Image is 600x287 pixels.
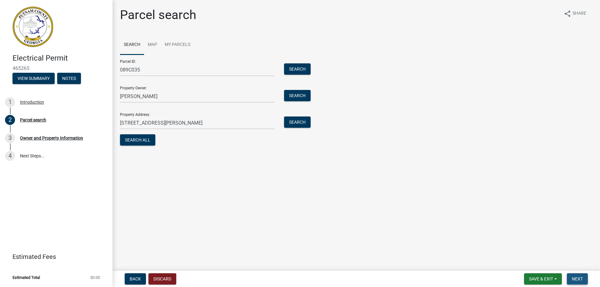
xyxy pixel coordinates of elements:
[57,76,81,81] wm-modal-confirm: Notes
[572,276,583,281] span: Next
[529,276,553,281] span: Save & Exit
[284,63,311,75] button: Search
[20,118,46,122] div: Parcel search
[12,65,100,71] span: 465265
[564,10,571,17] i: share
[524,273,562,285] button: Save & Exit
[120,134,155,146] button: Search All
[284,90,311,101] button: Search
[20,100,44,104] div: Introduction
[144,35,161,55] a: Map
[567,273,588,285] button: Next
[12,54,107,63] h4: Electrical Permit
[130,276,141,281] span: Back
[90,275,100,280] span: $0.00
[12,275,40,280] span: Estimated Total
[5,151,15,161] div: 4
[120,35,144,55] a: Search
[284,116,311,128] button: Search
[5,115,15,125] div: 2
[120,7,196,22] h1: Parcel search
[572,10,586,17] span: Share
[5,97,15,107] div: 1
[57,73,81,84] button: Notes
[148,273,176,285] button: Discard
[12,76,55,81] wm-modal-confirm: Summary
[161,35,194,55] a: My Parcels
[12,7,53,47] img: Putnam County, Georgia
[559,7,591,20] button: shareShare
[20,136,83,140] div: Owner and Property Information
[5,133,15,143] div: 3
[5,250,102,263] a: Estimated Fees
[125,273,146,285] button: Back
[12,73,55,84] button: View Summary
